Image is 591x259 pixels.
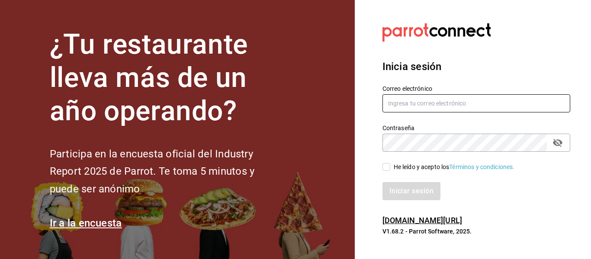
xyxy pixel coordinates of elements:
a: [DOMAIN_NAME][URL] [382,216,462,225]
input: Ingresa tu correo electrónico [382,94,570,112]
label: Correo electrónico [382,86,570,92]
div: He leído y acepto los [394,163,515,172]
button: passwordField [550,135,565,150]
h1: ¿Tu restaurante lleva más de un año operando? [50,28,283,128]
p: V1.68.2 - Parrot Software, 2025. [382,227,570,236]
label: Contraseña [382,125,570,131]
h2: Participa en la encuesta oficial del Industry Report 2025 de Parrot. Te toma 5 minutos y puede se... [50,145,283,198]
a: Términos y condiciones. [449,163,514,170]
a: Ir a la encuesta [50,217,122,229]
h3: Inicia sesión [382,59,570,74]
